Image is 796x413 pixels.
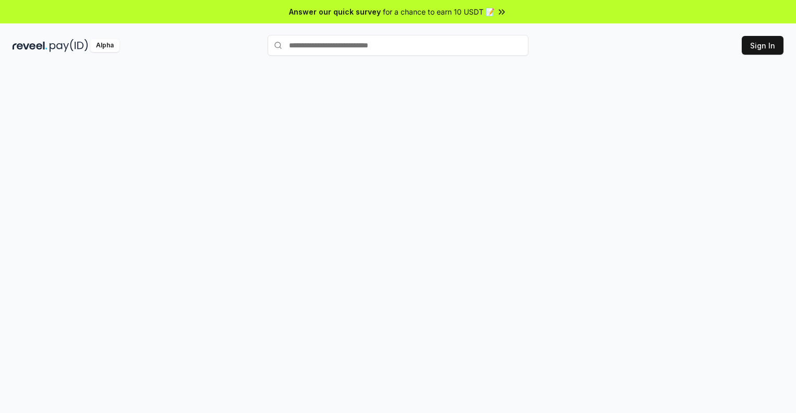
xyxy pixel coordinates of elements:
[289,6,381,17] span: Answer our quick survey
[383,6,495,17] span: for a chance to earn 10 USDT 📝
[50,39,88,52] img: pay_id
[13,39,47,52] img: reveel_dark
[742,36,783,55] button: Sign In
[90,39,119,52] div: Alpha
